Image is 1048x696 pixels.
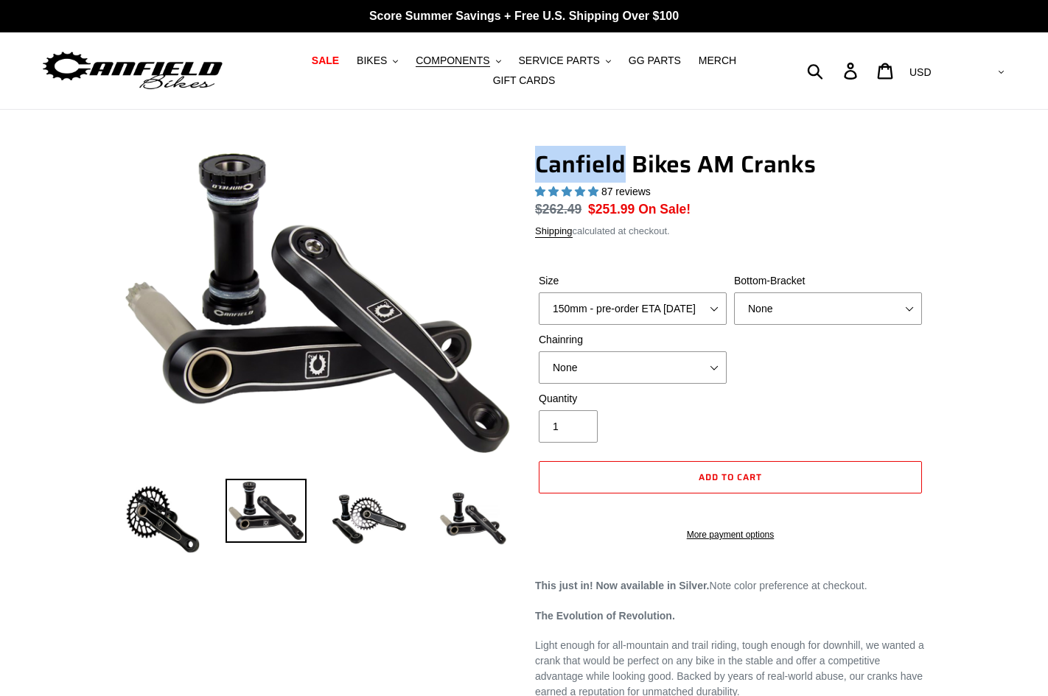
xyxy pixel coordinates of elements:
a: More payment options [539,528,922,541]
img: Load image into Gallery viewer, Canfield Bikes AM Cranks [122,479,203,560]
span: GG PARTS [629,55,681,67]
label: Size [539,273,727,289]
a: GIFT CARDS [486,71,563,91]
span: BIKES [357,55,387,67]
label: Quantity [539,391,727,407]
p: Note color preference at checkout. [535,578,926,594]
span: SALE [312,55,339,67]
a: MERCH [691,51,744,71]
img: Load image into Gallery viewer, CANFIELD-AM_DH-CRANKS [432,479,513,560]
img: Load image into Gallery viewer, Canfield Cranks [226,479,307,544]
span: Add to cart [699,470,762,484]
button: BIKES [349,51,405,71]
label: Bottom-Bracket [734,273,922,289]
img: Load image into Gallery viewer, Canfield Bikes AM Cranks [329,479,410,560]
span: SERVICE PARTS [518,55,599,67]
a: Shipping [535,225,573,238]
span: 87 reviews [601,186,651,197]
label: Chainring [539,332,727,348]
strong: The Evolution of Revolution. [535,610,675,622]
img: Canfield Bikes [41,48,225,94]
h1: Canfield Bikes AM Cranks [535,150,926,178]
button: COMPONENTS [408,51,508,71]
span: GIFT CARDS [493,74,556,87]
span: MERCH [699,55,736,67]
input: Search [815,55,853,87]
span: COMPONENTS [416,55,489,67]
s: $262.49 [535,202,581,217]
button: SERVICE PARTS [511,51,618,71]
strong: This just in! Now available in Silver. [535,580,710,591]
div: calculated at checkout. [535,224,926,239]
a: GG PARTS [621,51,688,71]
button: Add to cart [539,461,922,493]
span: $251.99 [588,202,635,217]
span: On Sale! [638,200,691,219]
span: 4.97 stars [535,186,601,197]
a: SALE [304,51,346,71]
